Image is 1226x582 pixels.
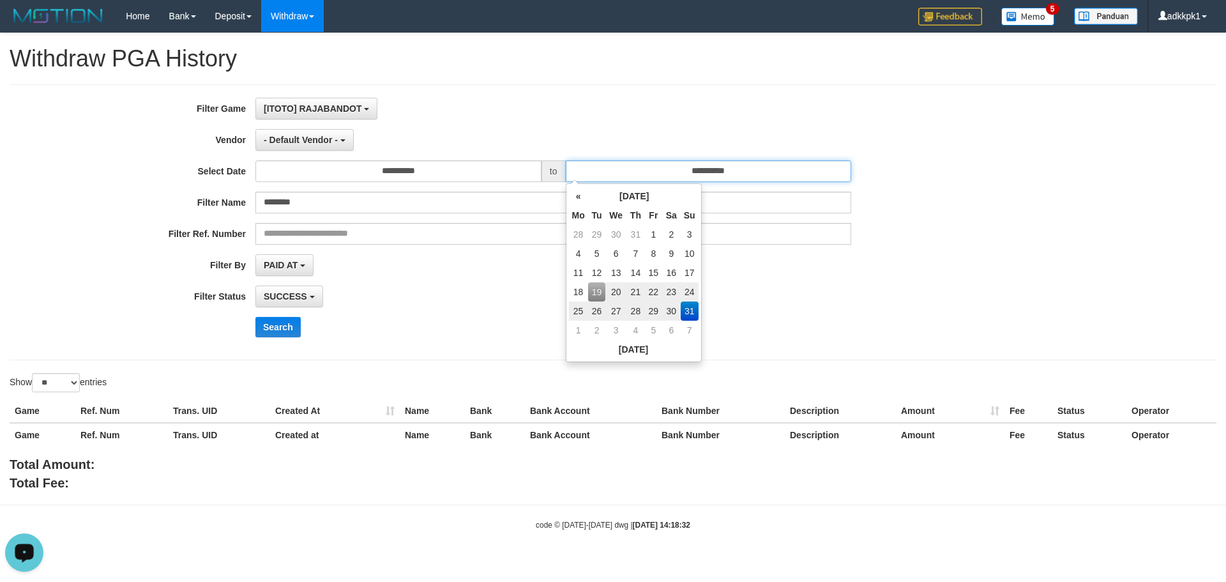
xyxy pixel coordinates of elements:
td: 25 [569,302,588,321]
th: Bank Account [525,423,656,447]
td: 9 [662,244,681,263]
span: to [541,160,566,182]
th: Ref. Num [75,423,168,447]
th: Bank Account [525,399,656,423]
th: Name [400,399,465,423]
th: Mo [569,206,588,225]
th: Operator [1126,423,1216,447]
td: 17 [681,263,699,282]
th: [DATE] [569,340,699,359]
th: Operator [1126,399,1216,423]
td: 11 [569,263,588,282]
th: Created At [270,399,400,423]
th: Status [1052,423,1126,447]
th: We [605,206,626,225]
h1: Withdraw PGA History [10,46,1216,72]
span: - Default Vendor - [264,135,338,145]
td: 5 [645,321,662,340]
th: Fee [1004,423,1052,447]
th: Bank [465,423,525,447]
td: 18 [569,282,588,302]
td: 23 [662,282,681,302]
th: Sa [662,206,681,225]
th: Description [785,423,896,447]
th: Tu [588,206,606,225]
th: Ref. Num [75,399,168,423]
th: Description [785,399,896,423]
td: 3 [605,321,626,340]
th: [DATE] [588,187,681,206]
th: Fr [645,206,662,225]
img: panduan.png [1074,8,1138,25]
th: Th [626,206,645,225]
img: Button%20Memo.svg [1001,8,1055,26]
td: 2 [662,225,681,244]
td: 28 [569,225,588,244]
td: 20 [605,282,626,302]
th: Trans. UID [168,399,270,423]
td: 19 [588,282,606,302]
td: 6 [605,244,626,263]
td: 7 [681,321,699,340]
th: Trans. UID [168,423,270,447]
th: Amount [896,399,1004,423]
td: 4 [569,244,588,263]
td: 5 [588,244,606,263]
td: 21 [626,282,645,302]
td: 10 [681,244,699,263]
td: 24 [681,282,699,302]
td: 13 [605,263,626,282]
td: 16 [662,263,681,282]
th: « [569,187,588,206]
b: Total Fee: [10,476,69,490]
td: 30 [662,302,681,321]
img: MOTION_logo.png [10,6,107,26]
th: Bank [465,399,525,423]
th: Status [1052,399,1126,423]
span: [ITOTO] RAJABANDOT [264,103,361,114]
th: Su [681,206,699,225]
td: 7 [626,244,645,263]
span: SUCCESS [264,291,307,302]
td: 26 [588,302,606,321]
span: PAID AT [264,260,298,270]
b: Total Amount: [10,457,95,471]
td: 1 [569,321,588,340]
th: Fee [1004,399,1052,423]
td: 29 [645,302,662,321]
strong: [DATE] 14:18:32 [633,521,690,530]
td: 28 [626,302,645,321]
td: 12 [588,263,606,282]
td: 22 [645,282,662,302]
button: SUCCESS [255,286,323,307]
span: 5 [1046,3,1059,15]
td: 6 [662,321,681,340]
button: [ITOTO] RAJABANDOT [255,98,377,119]
button: Open LiveChat chat widget [5,5,43,43]
td: 31 [681,302,699,321]
select: Showentries [32,373,80,392]
th: Created at [270,423,400,447]
th: Amount [896,423,1004,447]
button: PAID AT [255,254,314,276]
small: code © [DATE]-[DATE] dwg | [536,521,690,530]
button: - Default Vendor - [255,129,354,151]
img: Feedback.jpg [918,8,982,26]
td: 14 [626,263,645,282]
th: Game [10,399,75,423]
th: Bank Number [656,399,785,423]
th: Game [10,423,75,447]
td: 3 [681,225,699,244]
th: Bank Number [656,423,785,447]
td: 29 [588,225,606,244]
td: 31 [626,225,645,244]
td: 4 [626,321,645,340]
td: 8 [645,244,662,263]
th: Name [400,423,465,447]
td: 15 [645,263,662,282]
td: 2 [588,321,606,340]
td: 1 [645,225,662,244]
td: 27 [605,302,626,321]
label: Show entries [10,373,107,392]
td: 30 [605,225,626,244]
